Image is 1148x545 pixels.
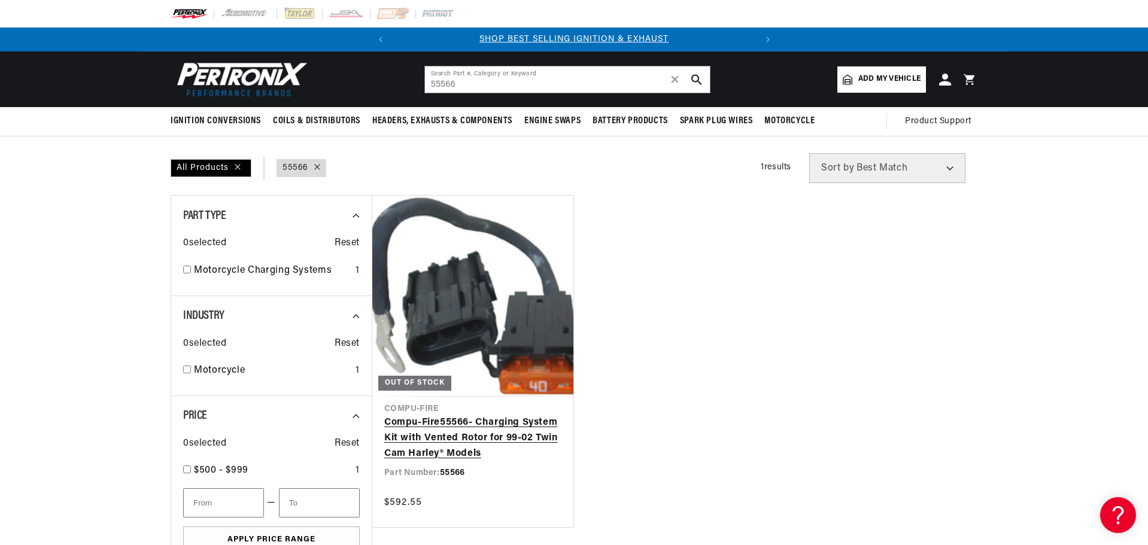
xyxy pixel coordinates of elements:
summary: Ignition Conversions [171,107,267,135]
a: Add my vehicle [837,66,926,93]
a: Motorcycle Charging Systems [194,263,351,279]
span: 1 results [761,163,791,172]
span: 0 selected [183,236,226,251]
summary: Engine Swaps [518,107,587,135]
button: search button [684,66,710,93]
input: Search Part #, Category or Keyword [425,66,710,93]
span: Motorcycle [764,115,815,127]
span: — [267,495,276,511]
span: Battery Products [593,115,668,127]
span: Engine Swaps [524,115,581,127]
summary: Product Support [905,107,977,136]
div: Announcement [393,33,756,46]
summary: Spark Plug Wires [674,107,759,135]
span: Product Support [905,115,971,128]
div: 1 of 2 [393,33,756,46]
span: Coils & Distributors [273,115,360,127]
summary: Coils & Distributors [267,107,366,135]
img: Pertronix [171,59,308,100]
span: Reset [335,236,360,251]
a: Motorcycle [194,363,351,379]
span: Spark Plug Wires [680,115,753,127]
input: To [279,488,360,517]
span: 0 selected [183,336,226,352]
span: Sort by [821,163,854,173]
div: 1 [356,363,360,379]
button: Translation missing: en.sections.announcements.previous_announcement [369,28,393,51]
span: Headers, Exhausts & Components [372,115,512,127]
span: Industry [183,310,224,322]
span: Reset [335,436,360,452]
slideshow-component: Translation missing: en.sections.announcements.announcement_bar [141,28,1007,51]
span: Price [183,410,207,422]
span: Ignition Conversions [171,115,261,127]
div: 1 [356,463,360,479]
span: $500 - $999 [194,465,248,475]
div: All Products [171,159,251,177]
summary: Motorcycle [758,107,821,135]
span: Part Type [183,210,226,222]
select: Sort by [809,153,965,183]
a: SHOP BEST SELLING IGNITION & EXHAUST [479,35,669,44]
span: 0 selected [183,436,226,452]
div: 1 [356,263,360,279]
span: Reset [335,336,360,352]
button: Translation missing: en.sections.announcements.next_announcement [756,28,780,51]
a: 55566 [283,162,308,175]
input: From [183,488,264,517]
a: Compu-Fire55566- Charging System Kit with Vented Rotor for 99-02 Twin Cam Harley® Models [384,415,561,461]
span: Add my vehicle [858,74,921,85]
summary: Battery Products [587,107,674,135]
summary: Headers, Exhausts & Components [366,107,518,135]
